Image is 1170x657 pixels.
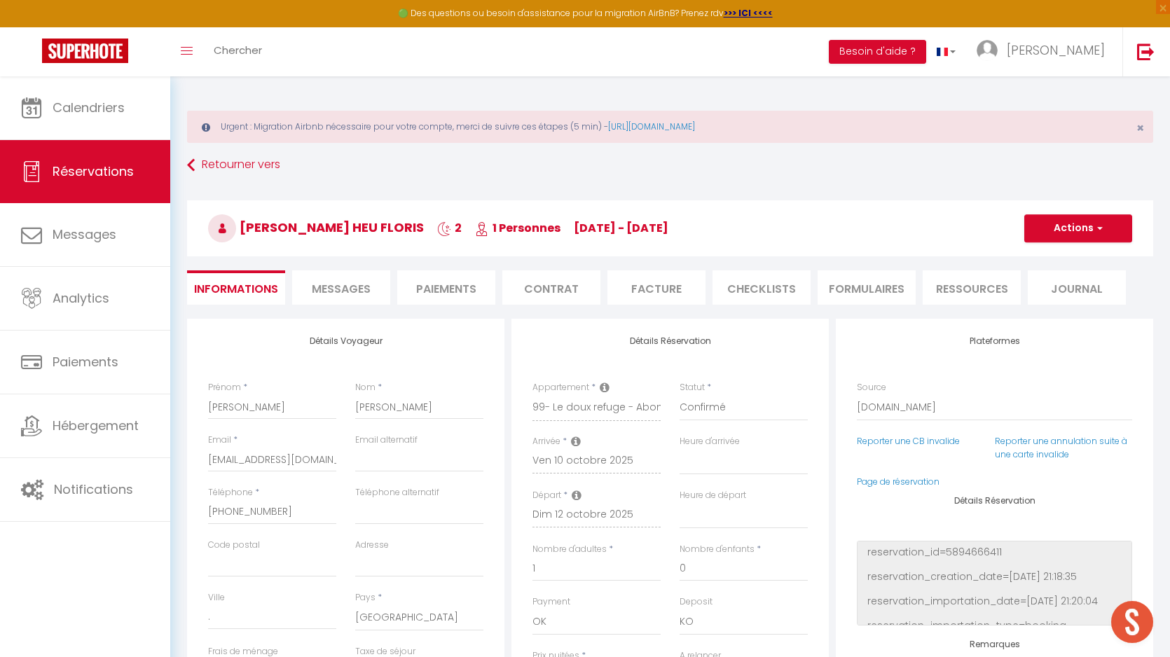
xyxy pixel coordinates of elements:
[857,336,1132,346] h4: Plateformes
[724,7,773,19] a: >>> ICI <<<<
[857,476,940,487] a: Page de réservation
[208,336,483,346] h4: Détails Voyageur
[574,220,668,236] span: [DATE] - [DATE]
[1137,43,1155,60] img: logout
[208,539,260,552] label: Code postal
[680,543,755,556] label: Nombre d'enfants
[977,40,998,61] img: ...
[208,219,424,236] span: [PERSON_NAME] Heu Floris
[208,486,253,499] label: Téléphone
[995,435,1127,460] a: Reporter une annulation suite à une carte invalide
[857,639,1132,649] h4: Remarques
[680,489,746,502] label: Heure de départ
[355,486,439,499] label: Téléphone alternatif
[355,591,376,604] label: Pays
[1028,270,1126,305] li: Journal
[923,270,1021,305] li: Ressources
[187,111,1153,143] div: Urgent : Migration Airbnb nécessaire pour votre compte, merci de suivre ces étapes (5 min) -
[187,270,285,305] li: Informations
[42,39,128,63] img: Super Booking
[532,595,570,609] label: Payment
[1136,119,1144,137] span: ×
[857,381,886,394] label: Source
[54,480,133,498] span: Notifications
[532,381,589,394] label: Appartement
[355,434,418,447] label: Email alternatif
[829,40,926,64] button: Besoin d'aide ?
[208,434,231,447] label: Email
[857,496,1132,506] h4: Détails Réservation
[437,220,462,236] span: 2
[53,353,118,371] span: Paiements
[857,435,960,447] a: Reporter une CB invalide
[355,539,389,552] label: Adresse
[680,435,740,448] label: Heure d'arrivée
[203,27,273,76] a: Chercher
[607,270,706,305] li: Facture
[475,220,560,236] span: 1 Personnes
[608,120,695,132] a: [URL][DOMAIN_NAME]
[532,489,561,502] label: Départ
[1007,41,1105,59] span: [PERSON_NAME]
[680,381,705,394] label: Statut
[818,270,916,305] li: FORMULAIRES
[53,417,139,434] span: Hébergement
[680,595,713,609] label: Deposit
[208,381,241,394] label: Prénom
[1111,601,1153,643] div: Ouvrir le chat
[53,162,134,180] span: Réservations
[208,591,225,604] label: Ville
[53,99,125,116] span: Calendriers
[355,381,376,394] label: Nom
[532,543,607,556] label: Nombre d'adultes
[532,435,560,448] label: Arrivée
[502,270,600,305] li: Contrat
[214,43,262,57] span: Chercher
[713,270,811,305] li: CHECKLISTS
[312,281,371,297] span: Messages
[1024,214,1132,242] button: Actions
[1136,122,1144,134] button: Close
[53,226,116,243] span: Messages
[966,27,1122,76] a: ... [PERSON_NAME]
[187,153,1153,178] a: Retourner vers
[532,336,808,346] h4: Détails Réservation
[53,289,109,307] span: Analytics
[397,270,495,305] li: Paiements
